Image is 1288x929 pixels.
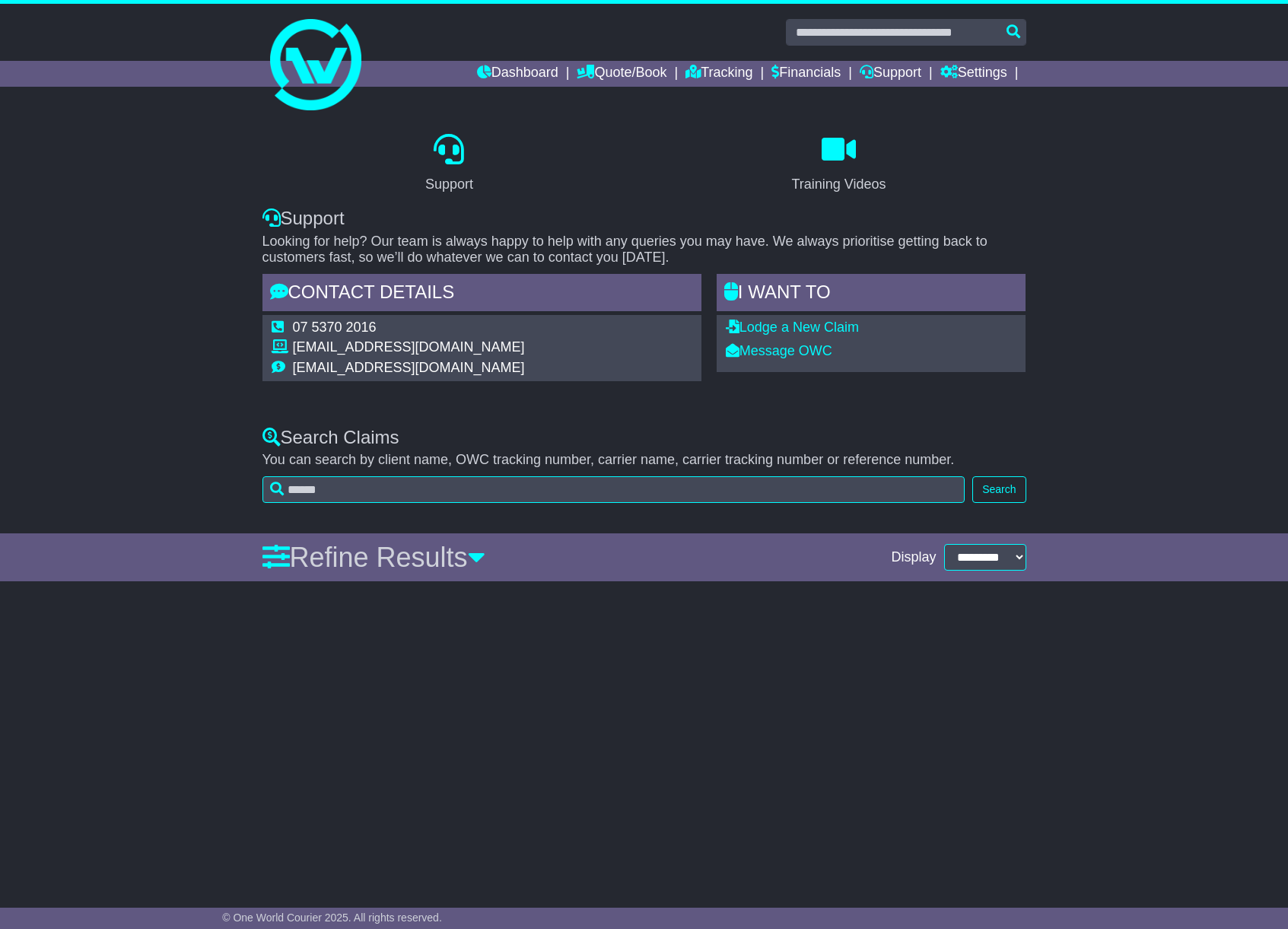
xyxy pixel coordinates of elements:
div: I WANT to [717,274,1026,315]
a: Settings [940,61,1007,87]
a: Support [860,61,921,87]
div: Training Videos [791,174,886,195]
p: You can search by client name, OWC tracking number, carrier name, carrier tracking number or refe... [262,452,1026,469]
a: Tracking [685,61,752,87]
td: [EMAIL_ADDRESS][DOMAIN_NAME] [293,360,525,377]
div: Contact Details [262,274,701,315]
div: Support [425,174,473,195]
a: Dashboard [477,61,558,87]
p: Looking for help? Our team is always happy to help with any queries you may have. We always prior... [262,234,1026,266]
span: Display [891,549,936,566]
a: Refine Results [262,542,485,573]
div: Support [262,208,1026,230]
td: [EMAIL_ADDRESS][DOMAIN_NAME] [293,339,525,360]
span: © One World Courier 2025. All rights reserved. [222,912,442,924]
a: Training Videos [781,129,895,200]
td: 07 5370 2016 [293,320,525,340]
button: Search [972,476,1026,503]
a: Message OWC [726,343,832,358]
a: Financials [771,61,841,87]
a: Lodge a New Claim [726,320,859,335]
a: Support [415,129,483,200]
div: Search Claims [262,427,1026,449]
a: Quote/Book [577,61,666,87]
